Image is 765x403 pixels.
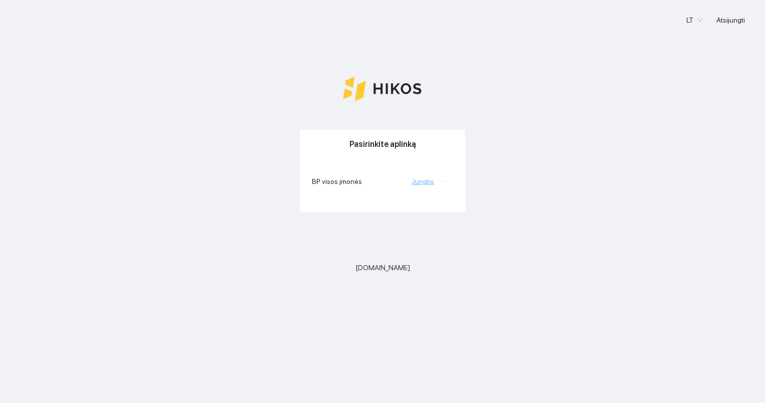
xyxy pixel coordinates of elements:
[312,130,453,158] div: Pasirinkite aplinką
[708,12,753,28] button: Atsijungti
[442,178,449,185] span: ellipsis
[412,177,434,185] a: Jungtis
[312,170,453,193] li: BP visos įmonės
[686,13,702,28] span: LT
[716,15,745,26] span: Atsijungti
[355,262,410,273] span: [DOMAIN_NAME]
